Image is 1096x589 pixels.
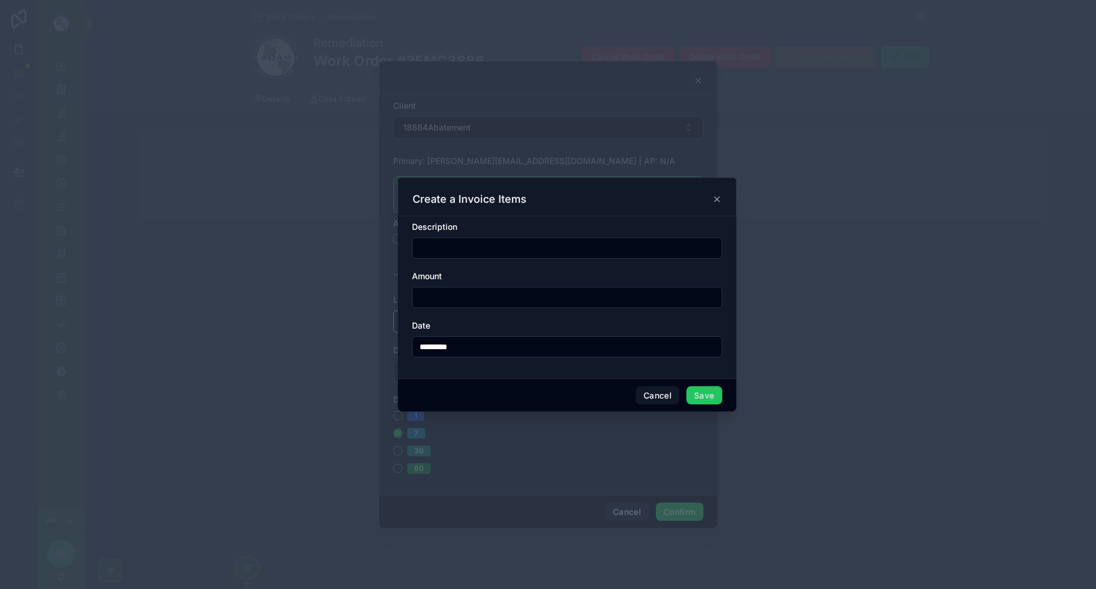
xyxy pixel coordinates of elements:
span: Description [412,222,457,232]
button: Cancel [636,386,679,405]
button: Save [686,386,722,405]
span: Date [412,320,430,330]
span: Amount [412,271,442,281]
h3: Create a Invoice Items [413,192,527,206]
